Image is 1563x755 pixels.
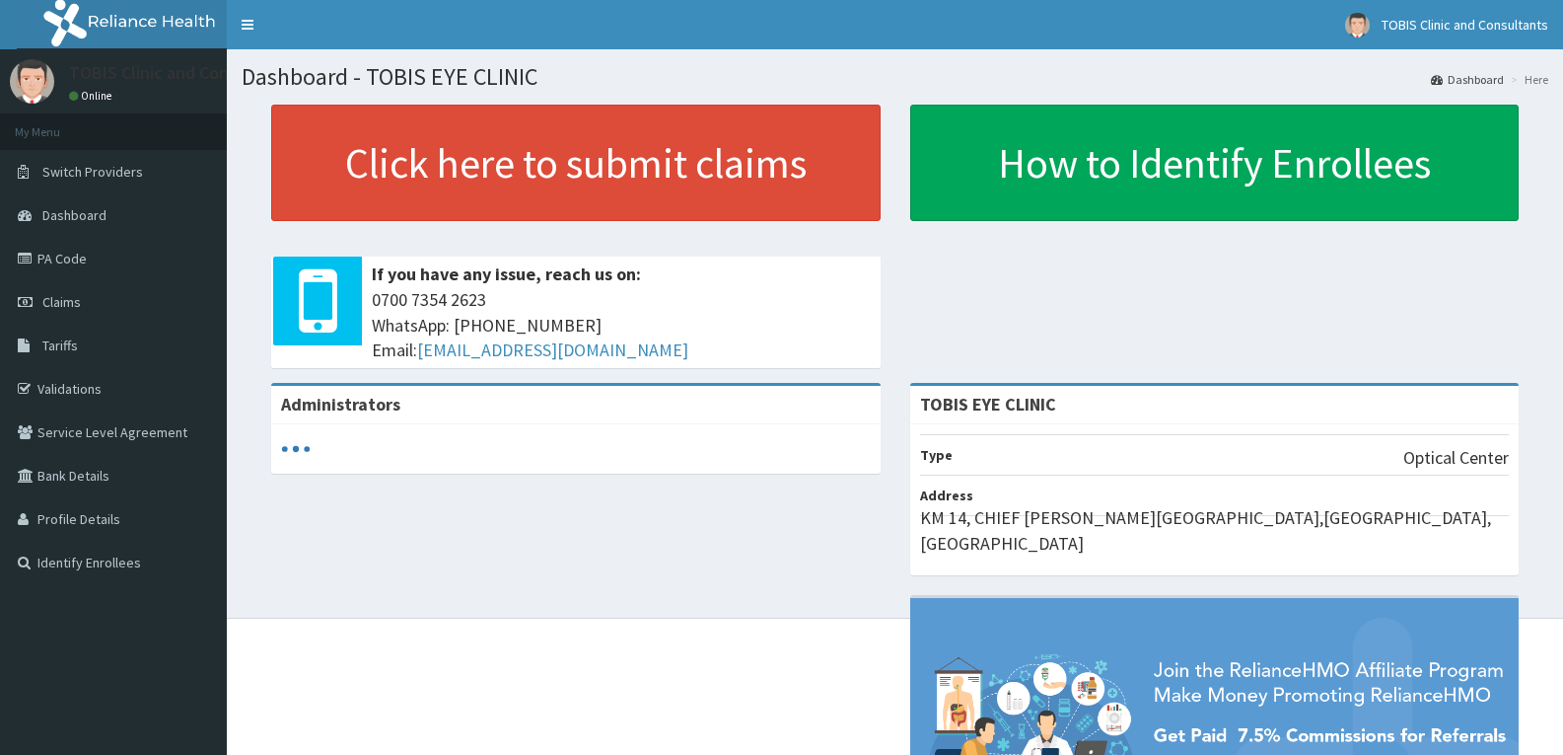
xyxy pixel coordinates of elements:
[920,487,973,504] b: Address
[1382,16,1548,34] span: TOBIS Clinic and Consultants
[42,293,81,311] span: Claims
[242,64,1548,90] h1: Dashboard - TOBIS EYE CLINIC
[42,163,143,181] span: Switch Providers
[271,105,881,221] a: Click here to submit claims
[372,287,871,363] span: 0700 7354 2623 WhatsApp: [PHONE_NUMBER] Email:
[281,393,400,415] b: Administrators
[910,105,1520,221] a: How to Identify Enrollees
[42,206,107,224] span: Dashboard
[1403,445,1509,471] p: Optical Center
[10,59,54,104] img: User Image
[920,446,953,464] b: Type
[372,263,641,285] b: If you have any issue, reach us on:
[69,64,293,82] p: TOBIS Clinic and Consultants
[1345,13,1370,38] img: User Image
[920,505,1510,556] p: KM 14, CHIEF [PERSON_NAME][GEOGRAPHIC_DATA],[GEOGRAPHIC_DATA], [GEOGRAPHIC_DATA]
[69,89,116,103] a: Online
[920,393,1056,415] strong: TOBIS EYE CLINIC
[1506,71,1548,88] li: Here
[42,337,78,354] span: Tariffs
[417,339,688,361] a: [EMAIL_ADDRESS][DOMAIN_NAME]
[1431,71,1504,88] a: Dashboard
[281,434,311,464] svg: audio-loading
